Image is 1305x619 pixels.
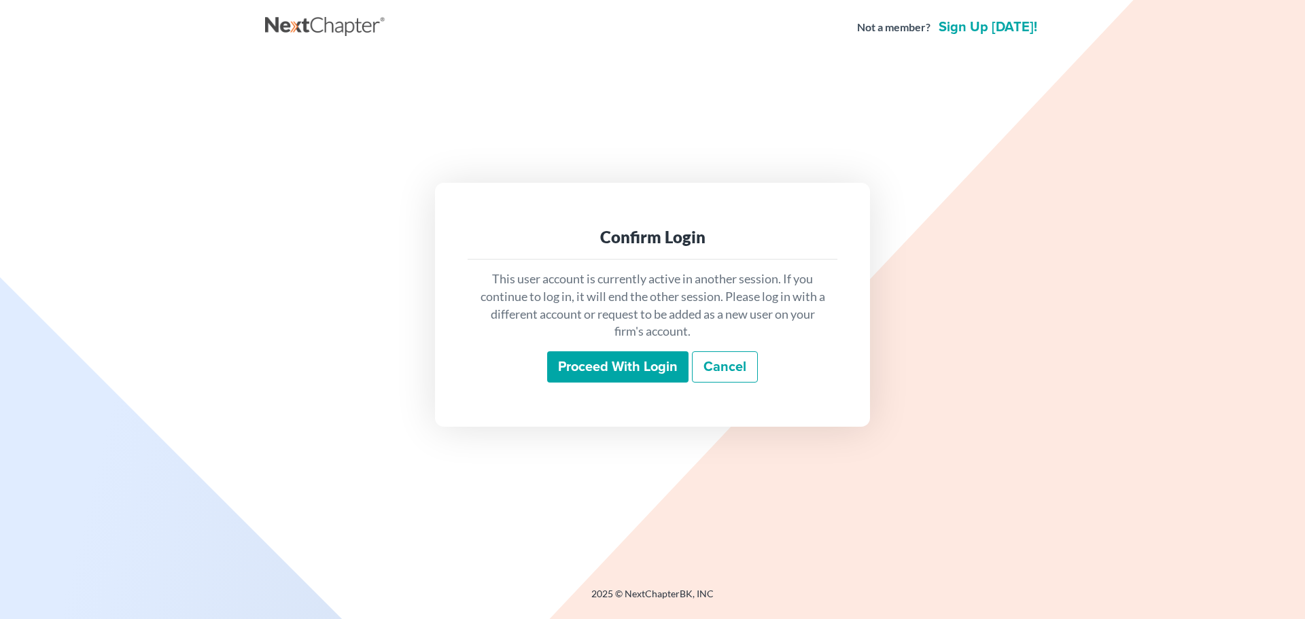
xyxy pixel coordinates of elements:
[936,20,1040,34] a: Sign up [DATE]!
[478,226,826,248] div: Confirm Login
[857,20,930,35] strong: Not a member?
[478,270,826,340] p: This user account is currently active in another session. If you continue to log in, it will end ...
[692,351,758,383] a: Cancel
[265,587,1040,612] div: 2025 © NextChapterBK, INC
[547,351,689,383] input: Proceed with login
